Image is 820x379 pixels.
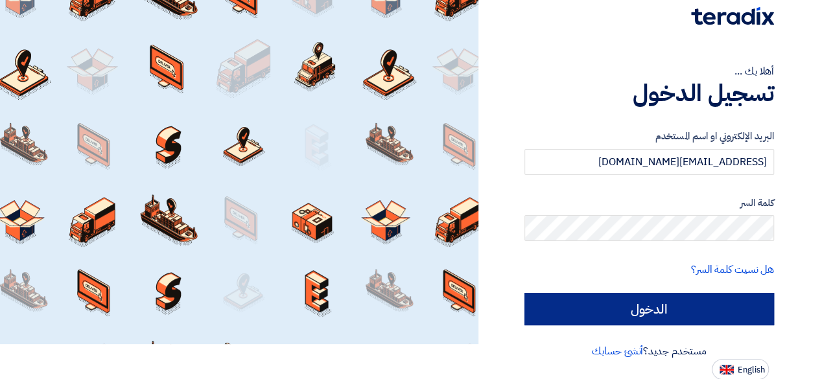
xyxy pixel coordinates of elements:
[524,63,774,79] div: أهلا بك ...
[691,262,774,277] a: هل نسيت كلمة السر؟
[691,7,774,25] img: Teradix logo
[524,343,774,359] div: مستخدم جديد؟
[524,149,774,175] input: أدخل بريد العمل الإلكتروني او اسم المستخدم الخاص بك ...
[524,129,774,144] label: البريد الإلكتروني او اسم المستخدم
[738,365,765,374] span: English
[524,196,774,211] label: كلمة السر
[592,343,643,359] a: أنشئ حسابك
[524,79,774,108] h1: تسجيل الدخول
[720,365,734,374] img: en-US.png
[524,293,774,325] input: الدخول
